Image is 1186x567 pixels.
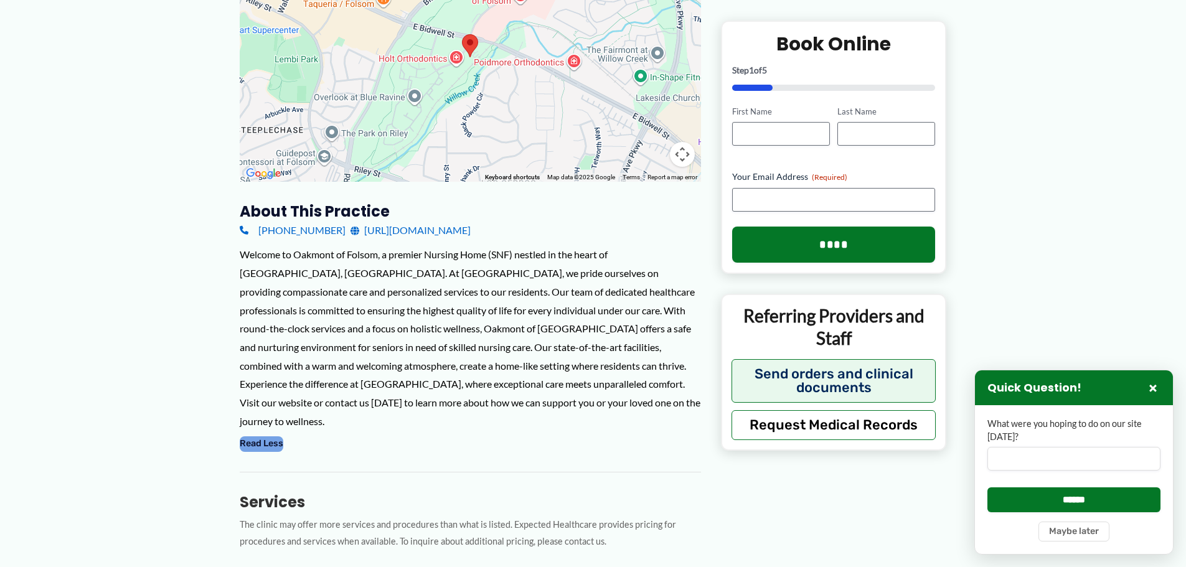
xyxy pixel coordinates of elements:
[987,381,1081,395] h3: Quick Question!
[1038,522,1109,541] button: Maybe later
[812,172,847,182] span: (Required)
[732,105,830,117] label: First Name
[351,221,471,240] a: [URL][DOMAIN_NAME]
[670,142,695,167] button: Map camera controls
[240,245,701,430] div: Welcome to Oakmont of Folsom, a premier Nursing Home (SNF) nestled in the heart of [GEOGRAPHIC_DA...
[732,358,936,402] button: Send orders and clinical documents
[547,174,615,180] span: Map data ©2025 Google
[762,64,767,75] span: 5
[732,31,936,55] h2: Book Online
[240,436,283,451] button: Read Less
[732,65,936,74] p: Step of
[485,173,540,182] button: Keyboard shortcuts
[240,492,701,512] h3: Services
[240,221,346,240] a: [PHONE_NUMBER]
[243,166,284,182] img: Google
[243,166,284,182] a: Open this area in Google Maps (opens a new window)
[749,64,754,75] span: 1
[647,174,697,180] a: Report a map error
[623,174,640,180] a: Terms (opens in new tab)
[732,304,936,350] p: Referring Providers and Staff
[240,517,701,550] p: The clinic may offer more services and procedures than what is listed. Expected Healthcare provid...
[1146,380,1160,395] button: Close
[732,410,936,439] button: Request Medical Records
[732,171,936,183] label: Your Email Address
[837,105,935,117] label: Last Name
[987,418,1160,443] label: What were you hoping to do on our site [DATE]?
[240,202,701,221] h3: About this practice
